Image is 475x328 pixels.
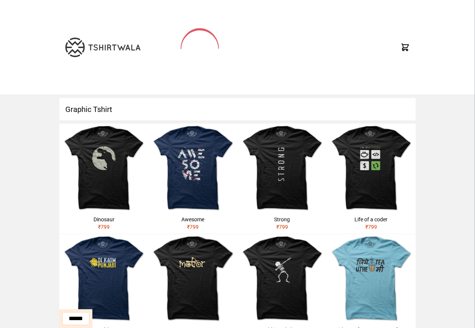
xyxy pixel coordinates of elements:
[98,224,110,230] span: ₹ 799
[187,224,199,230] span: ₹ 799
[148,124,237,213] img: awesome.jpg
[59,124,148,213] img: dinosaur.jpg
[365,224,377,230] span: ₹ 799
[148,124,237,234] a: Awesome₹799
[330,216,413,223] div: Life of a coder
[59,98,416,121] h1: Graphic Tshirt
[238,124,327,234] a: Strong₹799
[151,216,234,223] div: Awesome
[327,234,416,323] img: jithe-tea-uthe-me.jpg
[59,124,148,234] a: Dinosaur₹799
[327,124,416,234] a: Life of a coder₹799
[148,234,237,323] img: motor.jpg
[59,234,148,323] img: shera-di-kaum-punjabi-1.jpg
[65,38,140,57] img: TW-LOGO-400-104.png
[327,124,416,213] img: life-of-a-coder.jpg
[241,216,324,223] div: Strong
[276,224,288,230] span: ₹ 799
[238,234,327,323] img: skeleton-dabbing.jpg
[238,124,327,213] img: strong.jpg
[62,216,145,223] div: Dinosaur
